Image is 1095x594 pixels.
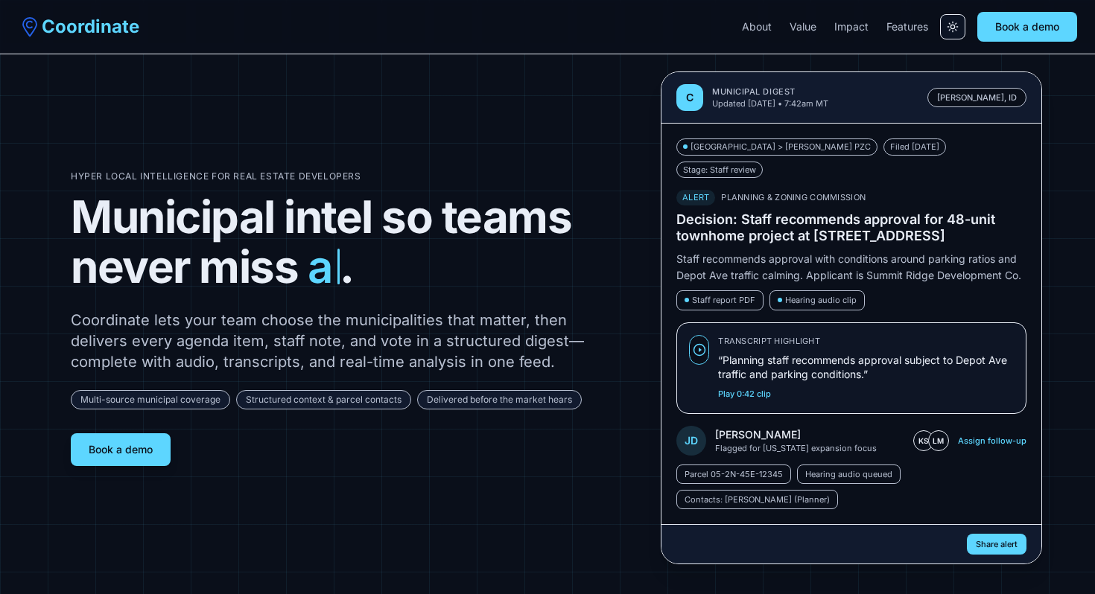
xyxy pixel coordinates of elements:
[797,464,901,484] span: Hearing audio queued
[71,194,585,295] h1: Municipal intel so teams never miss .
[676,251,1026,285] p: Staff recommends approval with conditions around parking ratios and Depot Ave traffic calming. Ap...
[18,15,139,39] a: Coordinate
[940,14,965,39] button: Switch to light mode
[790,19,816,34] a: Value
[886,19,928,34] a: Features
[417,390,582,409] span: Delivered before the market hears
[718,353,1014,382] p: “Planning staff recommends approval subject to Depot Ave traffic and parking conditions.”
[18,15,42,39] img: Coordinate
[715,427,877,442] p: [PERSON_NAME]
[834,19,869,34] a: Impact
[712,86,828,98] p: Municipal digest
[718,335,1014,348] p: Transcript highlight
[676,211,1026,245] h3: Decision: Staff recommends approval for 48-unit townhome project at [STREET_ADDRESS]
[71,433,171,466] button: Book a demo
[676,190,715,205] span: Alert
[676,162,763,179] span: Stage: Staff review
[742,19,772,34] a: About
[71,390,230,409] span: Multi-source municipal coverage
[71,170,585,182] p: Hyper local intelligence for real estate developers
[308,239,332,295] span: a
[676,426,706,456] div: JD
[676,490,838,509] span: Contacts: [PERSON_NAME] (Planner)
[71,310,585,372] p: Coordinate lets your team choose the municipalities that matter, then delivers every agenda item,...
[712,98,828,110] p: Updated [DATE] • 7:42am MT
[928,430,949,451] span: LM
[676,84,703,111] div: C
[913,430,934,451] span: KS
[958,435,1026,447] button: Assign follow-up
[42,15,139,39] span: Coordinate
[977,12,1077,42] button: Book a demo
[676,464,791,484] span: Parcel 05-2N-45E-12345
[236,390,411,409] span: Structured context & parcel contacts
[718,388,771,400] button: Play 0:42 clip
[967,534,1026,555] button: Share alert
[676,290,764,310] span: Staff report PDF
[883,138,946,156] span: Filed [DATE]
[721,191,866,204] span: Planning & Zoning Commission
[769,290,865,310] span: Hearing audio clip
[715,442,877,454] p: Flagged for [US_STATE] expansion focus
[676,138,877,156] span: [GEOGRAPHIC_DATA] > [PERSON_NAME] PZC
[927,88,1026,108] span: [PERSON_NAME], ID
